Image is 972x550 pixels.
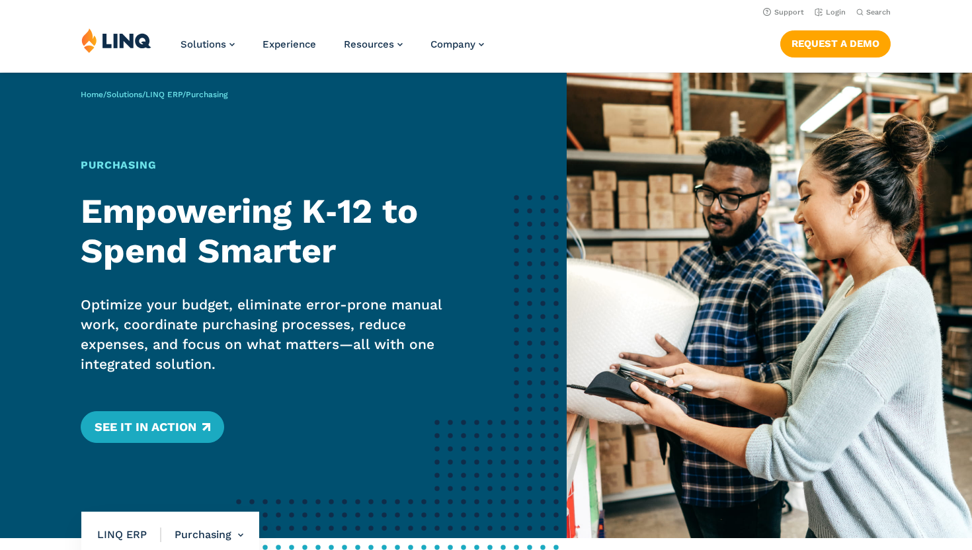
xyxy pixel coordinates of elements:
[106,90,142,99] a: Solutions
[81,191,417,271] strong: Empowering K‑12 to Spend Smarter
[344,38,403,50] a: Resources
[567,73,972,538] img: ERP Purchasing Banner
[81,90,227,99] span: / / /
[763,8,804,17] a: Support
[181,38,235,50] a: Solutions
[780,28,891,57] nav: Button Navigation
[263,38,316,50] a: Experience
[81,157,464,173] h1: Purchasing
[780,30,891,57] a: Request a Demo
[430,38,484,50] a: Company
[186,90,227,99] span: Purchasing
[97,528,161,542] span: LINQ ERP
[815,8,846,17] a: Login
[866,8,891,17] span: Search
[81,90,103,99] a: Home
[81,411,223,443] a: See it in Action
[81,28,151,53] img: LINQ | K‑12 Software
[344,38,394,50] span: Resources
[430,38,475,50] span: Company
[81,295,464,374] p: Optimize your budget, eliminate error-prone manual work, coordinate purchasing processes, reduce ...
[181,38,226,50] span: Solutions
[145,90,182,99] a: LINQ ERP
[856,7,891,17] button: Open Search Bar
[181,28,484,71] nav: Primary Navigation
